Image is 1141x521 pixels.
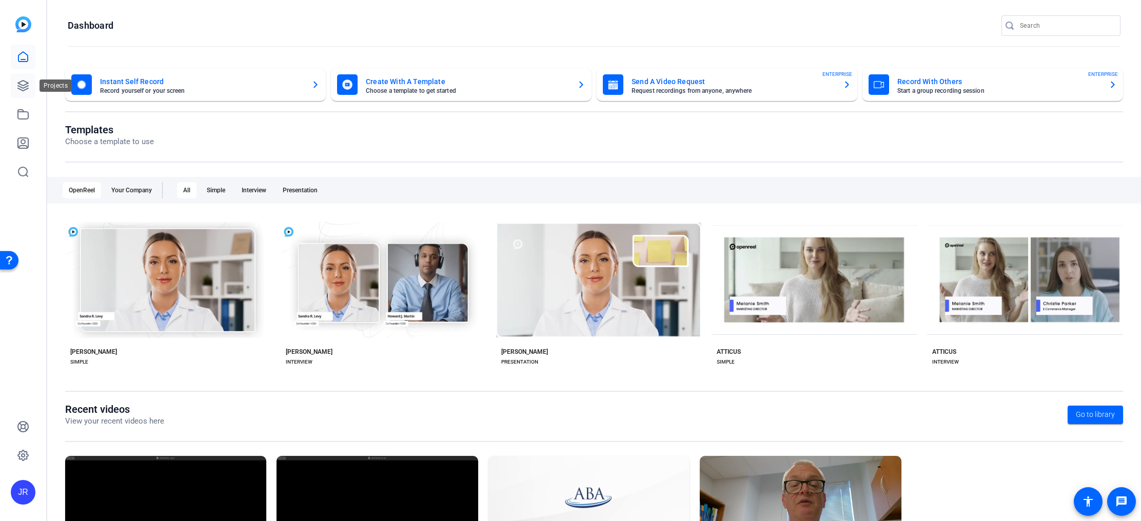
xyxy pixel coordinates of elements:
[932,348,956,356] div: ATTICUS
[932,358,959,366] div: INTERVIEW
[366,88,569,94] mat-card-subtitle: Choose a template to get started
[1082,495,1094,508] mat-icon: accessibility
[11,480,35,505] div: JR
[65,403,164,415] h1: Recent videos
[235,182,272,198] div: Interview
[1068,406,1123,424] a: Go to library
[632,88,835,94] mat-card-subtitle: Request recordings from anyone, anywhere
[70,358,88,366] div: SIMPLE
[63,182,101,198] div: OpenReel
[105,182,158,198] div: Your Company
[65,136,154,148] p: Choose a template to use
[177,182,196,198] div: All
[201,182,231,198] div: Simple
[1088,70,1118,78] span: ENTERPRISE
[897,75,1100,88] mat-card-title: Record With Others
[70,348,117,356] div: [PERSON_NAME]
[862,68,1123,101] button: Record With OthersStart a group recording sessionENTERPRISE
[331,68,592,101] button: Create With A TemplateChoose a template to get started
[65,415,164,427] p: View your recent videos here
[597,68,857,101] button: Send A Video RequestRequest recordings from anyone, anywhereENTERPRISE
[822,70,852,78] span: ENTERPRISE
[65,124,154,136] h1: Templates
[1115,495,1128,508] mat-icon: message
[40,79,72,92] div: Projects
[1020,19,1112,32] input: Search
[277,182,324,198] div: Presentation
[1076,409,1115,420] span: Go to library
[632,75,835,88] mat-card-title: Send A Video Request
[717,358,735,366] div: SIMPLE
[501,348,548,356] div: [PERSON_NAME]
[100,75,303,88] mat-card-title: Instant Self Record
[65,68,326,101] button: Instant Self RecordRecord yourself or your screen
[286,348,332,356] div: [PERSON_NAME]
[68,19,113,32] h1: Dashboard
[501,358,538,366] div: PRESENTATION
[897,88,1100,94] mat-card-subtitle: Start a group recording session
[366,75,569,88] mat-card-title: Create With A Template
[15,16,31,32] img: blue-gradient.svg
[100,88,303,94] mat-card-subtitle: Record yourself or your screen
[286,358,312,366] div: INTERVIEW
[717,348,741,356] div: ATTICUS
